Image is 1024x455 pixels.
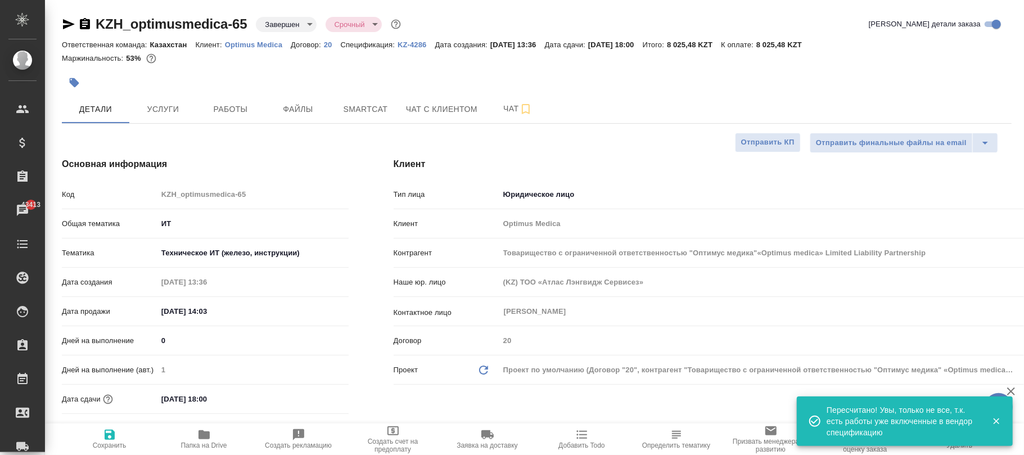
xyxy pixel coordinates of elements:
span: Определить тематику [642,442,710,449]
p: Ответственная команда: [62,40,150,49]
button: Призвать менеджера по развитию [724,424,818,455]
button: Скопировать ссылку [78,17,92,31]
a: 43413 [3,196,42,224]
p: Тип лица [394,189,499,200]
div: Техническое ИТ (железо, инструкции) [157,244,349,263]
button: Сохранить [62,424,157,455]
p: Общая тематика [62,218,157,229]
input: ✎ Введи что-нибудь [157,303,256,319]
button: Добавить Todo [535,424,629,455]
p: [DATE] 13:36 [490,40,545,49]
span: Отправить финальные файлы на email [816,137,967,150]
p: Дней на выполнение [62,335,157,346]
h4: Основная информация [62,157,349,171]
p: Договор: [291,40,324,49]
span: Услуги [136,102,190,116]
div: Завершен [256,17,316,32]
p: Тематика [62,247,157,259]
p: KZ-4286 [398,40,435,49]
a: KZ-4286 [398,39,435,49]
span: Добавить Todo [558,442,605,449]
span: Создать рекламацию [265,442,332,449]
p: К оплате: [721,40,756,49]
span: 43413 [15,199,47,210]
div: Завершен [326,17,382,32]
span: Smartcat [339,102,393,116]
h4: Клиент [394,157,1012,171]
svg: Подписаться [519,102,533,116]
p: Клиент: [195,40,224,49]
span: Учитывать выходные [78,423,152,434]
p: Дата создания [62,277,157,288]
p: Итого: [643,40,667,49]
span: Сохранить [93,442,127,449]
div: Пересчитано! Увы, только не все, т.к. есть работы уже включенные в вендор спецификацию [827,404,975,438]
input: Пустое поле [157,362,349,378]
div: ИТ [157,214,349,233]
span: Детали [69,102,123,116]
p: 8 025,48 KZT [756,40,810,49]
button: Если добавить услуги и заполнить их объемом, то дата рассчитается автоматически [101,392,115,407]
button: Выбери, если сб и вс нужно считать рабочими днями для выполнения заказа. [160,421,175,436]
p: Спецификация: [341,40,398,49]
span: Создать счет на предоплату [353,438,434,453]
button: Добавить тэг [62,70,87,95]
button: Заявка на доставку [440,424,535,455]
button: Отправить финальные файлы на email [810,133,973,153]
span: Файлы [271,102,325,116]
p: Дата сдачи [62,394,101,405]
span: Призвать менеджера по развитию [730,438,811,453]
p: Код [62,189,157,200]
p: Казахстан [150,40,196,49]
button: Отправить КП [735,133,801,152]
input: ✎ Введи что-нибудь [157,391,256,407]
span: Отправить КП [741,136,795,149]
button: Срочный [331,20,368,29]
input: ✎ Введи что-нибудь [157,332,349,349]
p: Optimus Medica [225,40,291,49]
button: Скопировать ссылку для ЯМессенджера [62,17,75,31]
a: 20 [324,39,341,49]
span: Чат с клиентом [406,102,477,116]
p: Наше юр. лицо [394,277,499,288]
button: Создать счет на предоплату [346,424,440,455]
p: Дата сдачи: [545,40,588,49]
p: 8 025,48 KZT [667,40,721,49]
button: Создать рекламацию [251,424,346,455]
p: [DATE] 18:00 [588,40,643,49]
span: Папка на Drive [181,442,227,449]
p: 53% [126,54,143,62]
input: Пустое поле [157,274,256,290]
button: Закрыть [985,416,1008,426]
p: Контрагент [394,247,499,259]
a: Optimus Medica [225,39,291,49]
a: KZH_optimusmedica-65 [96,16,247,31]
span: Чат [491,102,545,116]
p: Дней на выполнение (авт.) [62,364,157,376]
p: Договор [394,335,499,346]
button: 🙏 [985,393,1013,421]
p: Клиент [394,218,499,229]
span: Работы [204,102,258,116]
div: split button [810,133,998,153]
button: Определить тематику [629,424,724,455]
button: Доп статусы указывают на важность/срочность заказа [389,17,403,31]
button: 520.93 RUB; [144,51,159,66]
span: Заявка на доставку [457,442,517,449]
p: Контактное лицо [394,307,499,318]
button: Завершен [261,20,303,29]
p: 20 [324,40,341,49]
span: [PERSON_NAME] детали заказа [869,19,981,30]
p: Проект [394,364,418,376]
button: Папка на Drive [157,424,251,455]
p: Дата продажи [62,306,157,317]
input: Пустое поле [157,186,349,202]
p: Маржинальность: [62,54,126,62]
p: Дата создания: [435,40,490,49]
